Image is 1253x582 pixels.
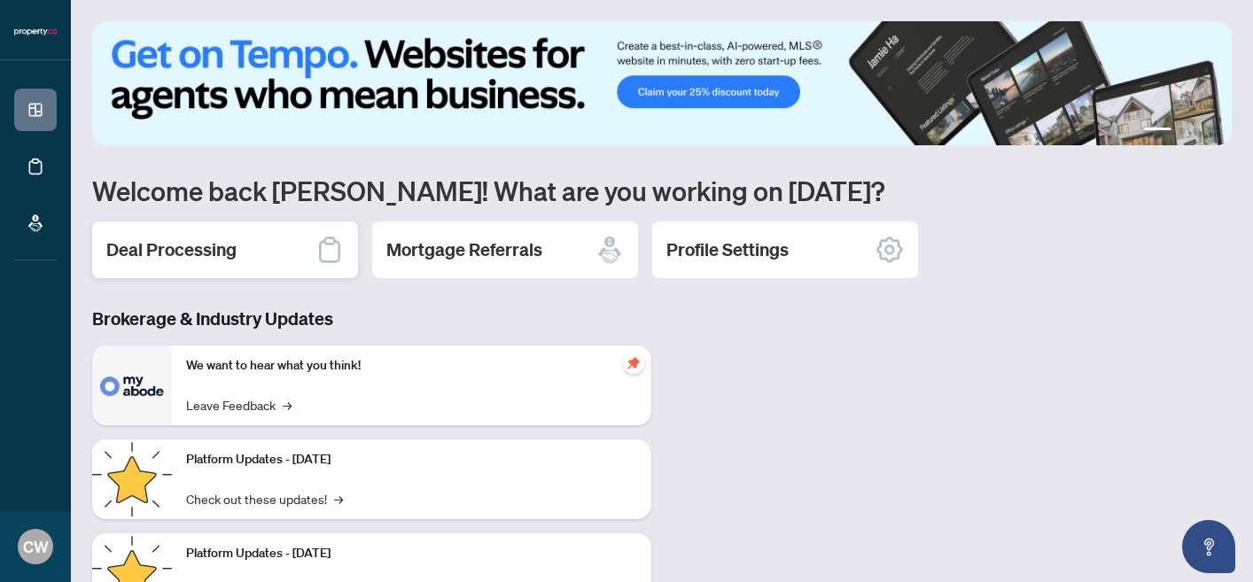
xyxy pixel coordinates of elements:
a: Leave Feedback→ [186,395,292,415]
p: Platform Updates - [DATE] [186,544,637,563]
button: 4 [1207,128,1214,135]
h3: Brokerage & Industry Updates [92,307,651,331]
span: → [283,395,292,415]
img: Slide 0 [92,21,1232,145]
p: We want to hear what you think! [186,356,637,376]
a: Check out these updates!→ [186,489,343,508]
button: Open asap [1182,520,1235,573]
h2: Deal Processing [106,237,237,262]
img: Platform Updates - July 21, 2025 [92,439,172,519]
button: 2 [1179,128,1186,135]
h2: Profile Settings [666,237,789,262]
button: 1 [1143,128,1171,135]
img: logo [14,27,57,37]
h1: Welcome back [PERSON_NAME]! What are you working on [DATE]? [92,174,1232,207]
img: We want to hear what you think! [92,345,172,425]
span: → [334,489,343,508]
span: CW [23,534,49,559]
button: 3 [1193,128,1200,135]
span: pushpin [623,353,644,374]
h2: Mortgage Referrals [386,237,542,262]
p: Platform Updates - [DATE] [186,450,637,469]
